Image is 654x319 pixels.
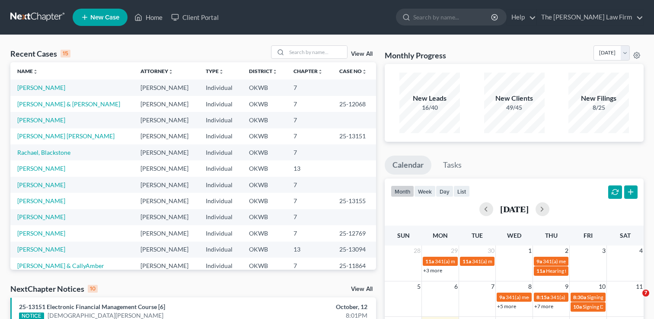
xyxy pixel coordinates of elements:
[140,68,173,74] a: Attorneyunfold_more
[436,185,453,197] button: day
[543,258,626,265] span: 341(a) meeting for [PERSON_NAME]
[450,246,459,256] span: 29
[527,281,533,292] span: 8
[61,50,70,57] div: 15
[17,116,65,124] a: [PERSON_NAME]
[362,69,367,74] i: unfold_more
[564,246,569,256] span: 2
[416,281,421,292] span: 5
[130,10,167,25] a: Home
[487,246,495,256] span: 30
[17,197,65,204] a: [PERSON_NAME]
[17,100,120,108] a: [PERSON_NAME] & [PERSON_NAME]
[242,209,287,225] td: OKWB
[527,246,533,256] span: 1
[242,144,287,160] td: OKWB
[10,284,98,294] div: NextChapter Notices
[33,69,38,74] i: unfold_more
[287,160,332,176] td: 13
[294,68,323,74] a: Chapterunfold_more
[413,9,492,25] input: Search by name...
[584,232,593,239] span: Fri
[88,285,98,293] div: 10
[287,225,332,241] td: 7
[242,258,287,274] td: OKWB
[17,246,65,253] a: [PERSON_NAME]
[287,177,332,193] td: 7
[507,232,521,239] span: Wed
[199,177,242,193] td: Individual
[17,165,65,172] a: [PERSON_NAME]
[435,156,469,175] a: Tasks
[242,160,287,176] td: OKWB
[17,230,65,237] a: [PERSON_NAME]
[507,10,536,25] a: Help
[385,156,431,175] a: Calendar
[339,68,367,74] a: Case Nounfold_more
[397,232,410,239] span: Sun
[199,193,242,209] td: Individual
[484,103,545,112] div: 49/45
[242,193,287,209] td: OKWB
[134,160,199,176] td: [PERSON_NAME]
[17,84,65,91] a: [PERSON_NAME]
[642,290,649,297] span: 7
[199,209,242,225] td: Individual
[399,93,460,103] div: New Leads
[249,68,278,74] a: Districtunfold_more
[168,69,173,74] i: unfold_more
[287,144,332,160] td: 7
[199,128,242,144] td: Individual
[573,294,586,300] span: 8:30a
[134,209,199,225] td: [PERSON_NAME]
[134,225,199,241] td: [PERSON_NAME]
[134,144,199,160] td: [PERSON_NAME]
[497,303,516,309] a: +5 more
[484,93,545,103] div: New Clients
[242,96,287,112] td: OKWB
[332,225,376,241] td: 25-12769
[391,185,414,197] button: month
[10,48,70,59] div: Recent Cases
[287,193,332,209] td: 7
[472,232,483,239] span: Tue
[601,246,606,256] span: 3
[534,303,553,309] a: +7 more
[134,128,199,144] td: [PERSON_NAME]
[242,242,287,258] td: OKWB
[463,258,471,265] span: 11a
[490,281,495,292] span: 7
[433,232,448,239] span: Mon
[199,80,242,96] td: Individual
[19,303,165,310] a: 25-13151 Electronic Financial Management Course [6]
[206,68,224,74] a: Typeunfold_more
[134,80,199,96] td: [PERSON_NAME]
[499,294,505,300] span: 9a
[90,14,119,21] span: New Case
[134,112,199,128] td: [PERSON_NAME]
[620,232,631,239] span: Sat
[219,69,224,74] i: unfold_more
[414,185,436,197] button: week
[17,262,104,269] a: [PERSON_NAME] & CallyAmber
[536,294,549,300] span: 8:15a
[17,68,38,74] a: Nameunfold_more
[287,96,332,112] td: 7
[351,51,373,57] a: View All
[17,213,65,220] a: [PERSON_NAME]
[598,281,606,292] span: 10
[167,10,223,25] a: Client Portal
[568,93,629,103] div: New Filings
[287,128,332,144] td: 7
[568,103,629,112] div: 8/25
[199,160,242,176] td: Individual
[332,128,376,144] td: 25-13151
[564,281,569,292] span: 9
[287,242,332,258] td: 13
[453,281,459,292] span: 6
[287,80,332,96] td: 7
[318,69,323,74] i: unfold_more
[573,303,582,310] span: 10a
[287,258,332,274] td: 7
[287,209,332,225] td: 7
